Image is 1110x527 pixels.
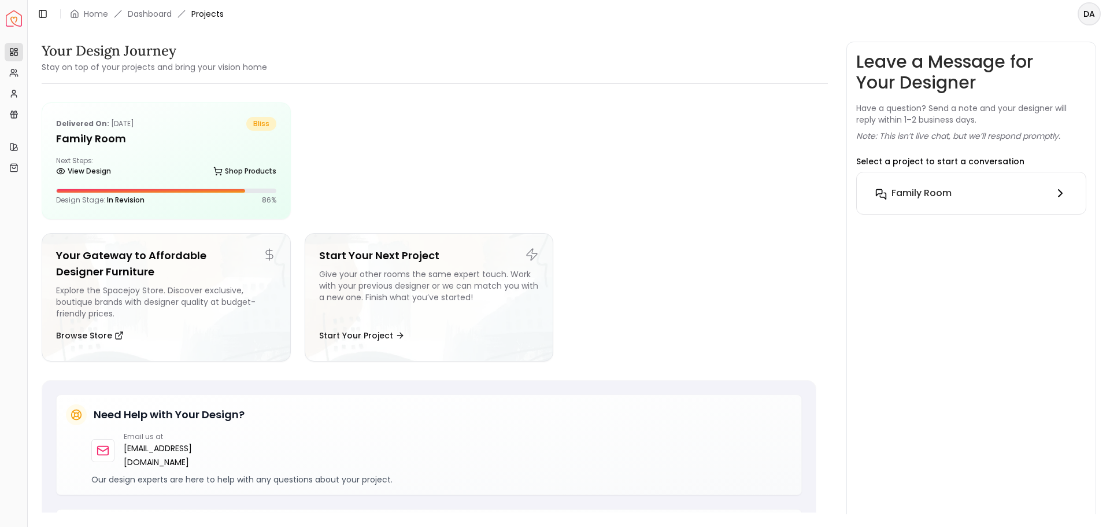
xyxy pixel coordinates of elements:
[56,117,134,131] p: [DATE]
[56,285,276,319] div: Explore the Spacejoy Store. Discover exclusive, boutique brands with designer quality at budget-f...
[866,182,1076,205] button: Family Room
[305,233,554,362] a: Start Your Next ProjectGive your other rooms the same expert touch. Work with your previous desig...
[856,51,1086,93] h3: Leave a Message for Your Designer
[856,102,1086,126] p: Have a question? Send a note and your designer will reply within 1–2 business days.
[56,324,124,347] button: Browse Store
[107,195,145,205] span: In Revision
[70,8,224,20] nav: breadcrumb
[124,432,253,441] p: Email us at
[1079,3,1100,24] span: DA
[84,8,108,20] a: Home
[56,156,276,179] div: Next Steps:
[94,407,245,423] h5: Need Help with Your Design?
[6,10,22,27] img: Spacejoy Logo
[1078,2,1101,25] button: DA
[319,268,539,319] div: Give your other rooms the same expert touch. Work with your previous designer or we can match you...
[319,248,539,264] h5: Start Your Next Project
[213,163,276,179] a: Shop Products
[56,163,111,179] a: View Design
[56,119,109,128] b: Delivered on:
[42,61,267,73] small: Stay on top of your projects and bring your vision home
[262,196,276,205] p: 86 %
[124,441,253,469] a: [EMAIL_ADDRESS][DOMAIN_NAME]
[856,130,1060,142] p: Note: This isn’t live chat, but we’ll respond promptly.
[6,10,22,27] a: Spacejoy
[56,196,145,205] p: Design Stage:
[191,8,224,20] span: Projects
[319,324,405,347] button: Start Your Project
[56,131,276,147] h5: Family Room
[891,186,952,200] h6: Family Room
[856,156,1024,167] p: Select a project to start a conversation
[56,248,276,280] h5: Your Gateway to Affordable Designer Furniture
[42,42,267,60] h3: Your Design Journey
[91,474,792,485] p: Our design experts are here to help with any questions about your project.
[42,233,291,362] a: Your Gateway to Affordable Designer FurnitureExplore the Spacejoy Store. Discover exclusive, bout...
[246,117,276,131] span: bliss
[128,8,172,20] a: Dashboard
